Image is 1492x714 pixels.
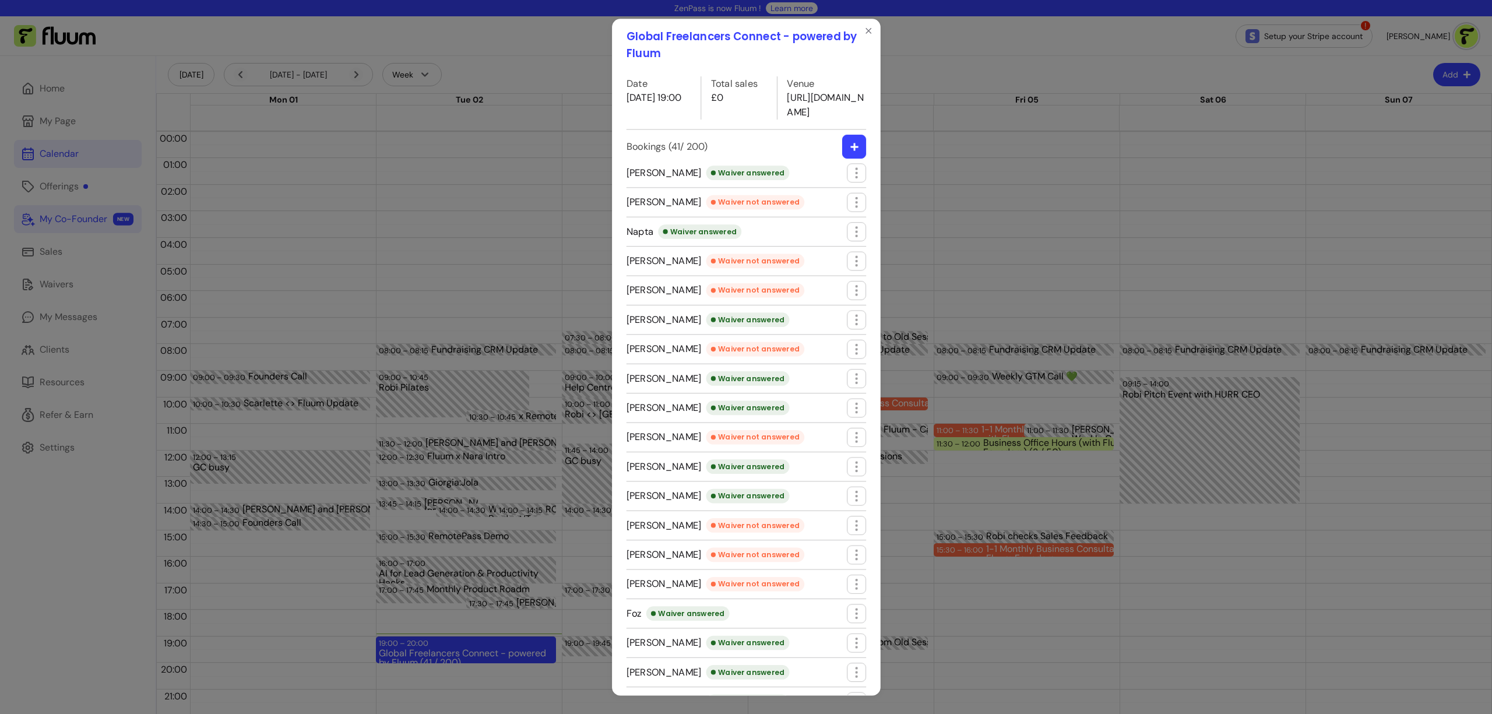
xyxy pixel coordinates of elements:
span: [PERSON_NAME] [626,254,804,268]
span: [PERSON_NAME] [626,312,789,327]
span: [PERSON_NAME] [626,430,804,444]
span: [PERSON_NAME] [626,195,804,209]
label: Bookings ( 41 / 200 ) [626,139,708,154]
span: [PERSON_NAME] [626,518,804,533]
span: [PERSON_NAME] [626,400,789,415]
div: Waiver not answered [706,283,804,297]
div: Waiver not answered [706,195,804,209]
label: Venue [787,76,866,91]
p: £0 [710,90,757,105]
span: Foz [626,606,729,621]
span: [PERSON_NAME] [626,459,789,474]
div: Waiver answered [706,488,789,503]
div: Waiver not answered [706,254,804,268]
h1: Global Freelancers Connect - powered by Fluum [626,28,865,62]
div: Waiver answered [706,459,789,474]
div: Waiver answered [658,224,741,239]
div: Waiver not answered [706,518,804,533]
span: [PERSON_NAME] [626,547,804,562]
span: [PERSON_NAME] [626,342,804,356]
div: Waiver answered [706,694,789,709]
label: Date [626,76,681,91]
div: Waiver answered [706,400,789,415]
span: [PERSON_NAME] [626,283,804,297]
div: Waiver answered [706,166,789,180]
p: [URL][DOMAIN_NAME] [787,90,866,119]
div: Waiver answered [706,635,789,650]
span: [PERSON_NAME] [626,488,789,503]
div: Waiver answered [706,312,789,327]
div: Waiver not answered [706,547,804,562]
div: Waiver not answered [706,342,804,356]
span: [PERSON_NAME] [626,371,789,386]
span: [PERSON_NAME] [626,576,804,591]
label: Total sales [710,76,757,91]
div: Waiver answered [646,606,729,621]
span: [PERSON_NAME] [626,665,789,680]
span: [PERSON_NAME] [626,166,789,180]
div: Waiver answered [706,371,789,386]
p: [DATE] 19:00 [626,90,681,105]
div: Waiver not answered [706,576,804,591]
div: Waiver not answered [706,430,804,444]
span: Napta [626,224,741,239]
div: Waiver answered [706,665,789,680]
span: [PERSON_NAME] [626,694,789,709]
button: Close [858,21,878,40]
span: [PERSON_NAME] [626,635,789,650]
